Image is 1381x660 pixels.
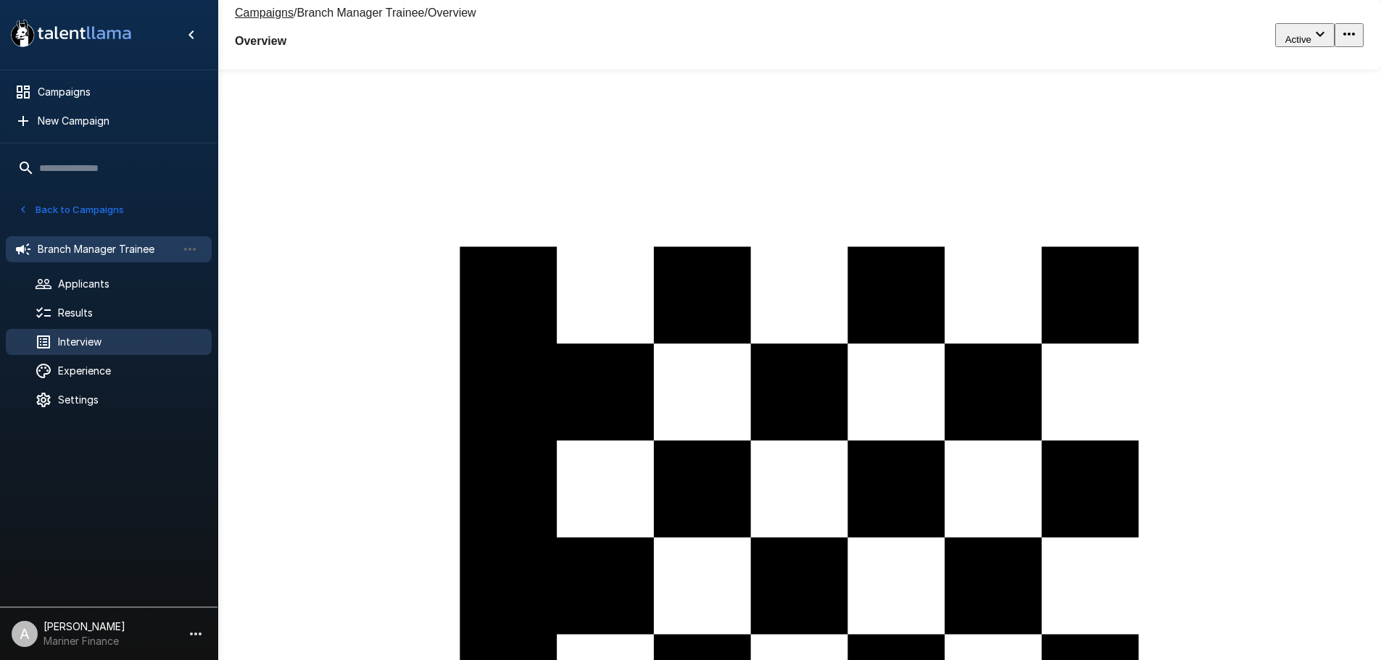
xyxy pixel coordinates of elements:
button: Active [1275,23,1335,47]
u: Campaigns [235,7,294,19]
h4: Overview [235,35,476,48]
span: / [294,7,296,19]
span: / [425,7,428,19]
span: Branch Manager Trainee [296,7,424,19]
span: Overview [428,7,476,19]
